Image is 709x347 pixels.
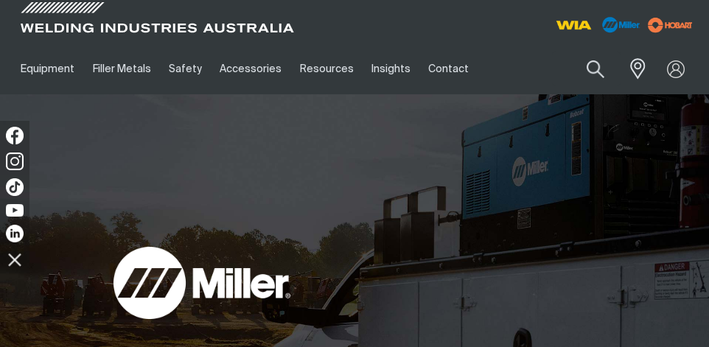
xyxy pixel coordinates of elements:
a: Resources [291,43,363,94]
img: YouTube [6,204,24,217]
a: Contact [419,43,478,94]
a: Filler Metals [83,43,159,94]
a: Insights [363,43,419,94]
button: Search products [570,52,621,86]
img: LinkedIn [6,225,24,242]
img: hide socials [2,247,27,272]
a: Accessories [211,43,290,94]
input: Product name or item number... [552,52,621,86]
a: Equipment [12,43,83,94]
img: Facebook [6,127,24,144]
img: TikTok [6,178,24,196]
img: miller [643,14,697,36]
nav: Main [12,43,526,94]
img: Instagram [6,153,24,170]
a: Safety [160,43,211,94]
